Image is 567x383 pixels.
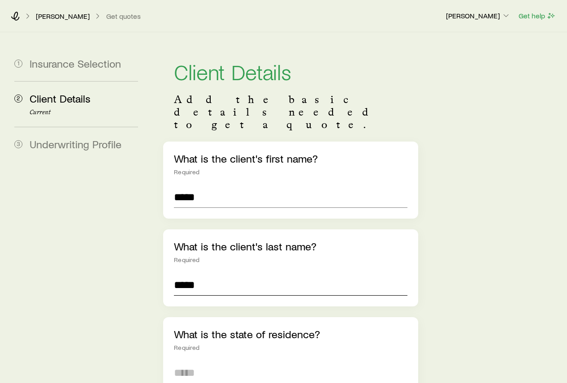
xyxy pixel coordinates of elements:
[518,11,556,21] button: Get help
[14,140,22,148] span: 3
[30,92,91,105] span: Client Details
[14,95,22,103] span: 2
[30,138,121,151] span: Underwriting Profile
[174,328,407,340] p: What is the state of residence?
[174,93,407,131] p: Add the basic details needed to get a quote.
[174,344,407,351] div: Required
[36,12,90,21] p: [PERSON_NAME]
[446,11,511,22] button: [PERSON_NAME]
[174,152,407,165] p: What is the client's first name?
[30,109,138,116] p: Current
[174,240,407,253] p: What is the client's last name?
[106,12,141,21] button: Get quotes
[14,60,22,68] span: 1
[446,11,511,20] p: [PERSON_NAME]
[174,256,407,263] div: Required
[174,168,407,176] div: Required
[30,57,121,70] span: Insurance Selection
[174,61,407,82] h2: Client Details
